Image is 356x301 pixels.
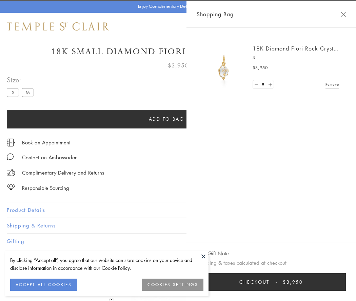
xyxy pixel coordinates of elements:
button: Add to bag [7,110,326,128]
button: Product Details [7,202,349,218]
button: COOKIES SETTINGS [142,279,203,291]
span: Add to bag [149,115,184,123]
img: icon_sourcing.svg [7,184,15,190]
a: Book an Appointment [22,139,71,146]
span: $3,950 [253,64,268,71]
a: Set quantity to 2 [266,80,273,89]
div: Contact an Ambassador [22,153,77,162]
span: Size: [7,74,37,85]
img: P51889-E11FIORI [203,47,244,88]
span: $3,950 [168,61,189,70]
span: $3,950 [283,278,303,286]
label: M [22,88,34,97]
button: Shipping & Returns [7,218,349,233]
img: icon_appointment.svg [7,139,15,146]
div: By clicking “Accept all”, you agree that our website can store cookies on your device and disclos... [10,256,203,272]
div: Responsible Sourcing [22,184,69,192]
span: Shopping Bag [197,10,234,19]
button: Gifting [7,234,349,249]
button: Add Gift Note [197,249,229,258]
a: Remove [325,81,339,88]
h1: 18K Small Diamond Fiori Rock Crystal Amulet [7,46,349,58]
p: S [253,54,339,61]
img: MessageIcon-01_2.svg [7,153,14,160]
p: Shipping & taxes calculated at checkout [197,259,346,267]
a: Set quantity to 0 [253,80,260,89]
p: Complimentary Delivery and Returns [22,168,104,177]
img: icon_delivery.svg [7,168,15,177]
button: ACCEPT ALL COOKIES [10,279,77,291]
label: S [7,88,19,97]
button: Close Shopping Bag [341,12,346,17]
img: Temple St. Clair [7,22,109,31]
span: Checkout [239,278,270,286]
p: Enjoy Complimentary Delivery & Returns [138,3,215,10]
button: Checkout $3,950 [197,273,346,291]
